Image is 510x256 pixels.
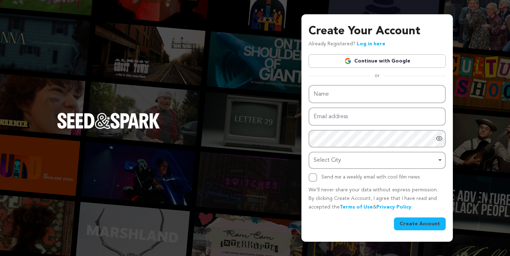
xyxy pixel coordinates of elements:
p: Already Registered? [309,40,385,49]
a: Log in here [357,41,385,46]
a: Show password as plain text. Warning: this will display your password on the screen. [436,135,443,142]
span: or [370,72,384,79]
p: We’ll never share your data without express permission. By clicking Create Account, I agree that ... [309,186,446,211]
button: Create Account [394,217,446,230]
a: Continue with Google [309,54,446,68]
img: Google logo [344,57,351,65]
a: Privacy Policy [376,205,411,210]
input: Name [309,85,446,103]
a: Terms of Use [340,205,373,210]
input: Email address [309,107,446,126]
div: Select City [314,155,436,166]
h3: Create Your Account [309,23,446,40]
a: Seed&Spark Homepage [57,113,160,143]
label: Send me a weekly email with cool film news [321,175,420,180]
img: Seed&Spark Logo [57,113,160,129]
